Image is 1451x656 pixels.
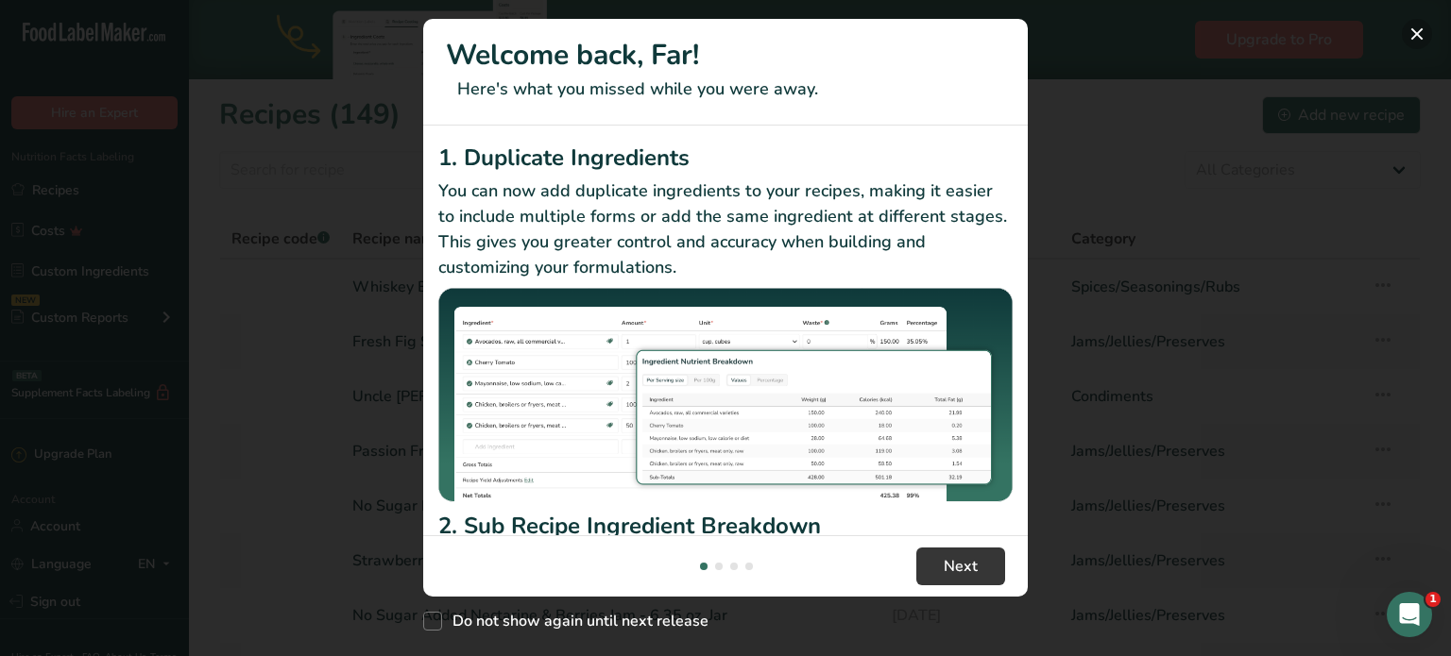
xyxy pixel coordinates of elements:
span: Next [944,555,978,578]
p: Here's what you missed while you were away. [446,76,1005,102]
span: Do not show again until next release [442,612,708,631]
iframe: Intercom live chat [1387,592,1432,637]
h1: Welcome back, Far! [446,34,1005,76]
h2: 1. Duplicate Ingredients [438,141,1013,175]
span: 1 [1425,592,1441,607]
img: Duplicate Ingredients [438,288,1013,502]
button: Next [916,547,1005,585]
h2: 2. Sub Recipe Ingredient Breakdown [438,509,1013,543]
p: You can now add duplicate ingredients to your recipes, making it easier to include multiple forms... [438,178,1013,280]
